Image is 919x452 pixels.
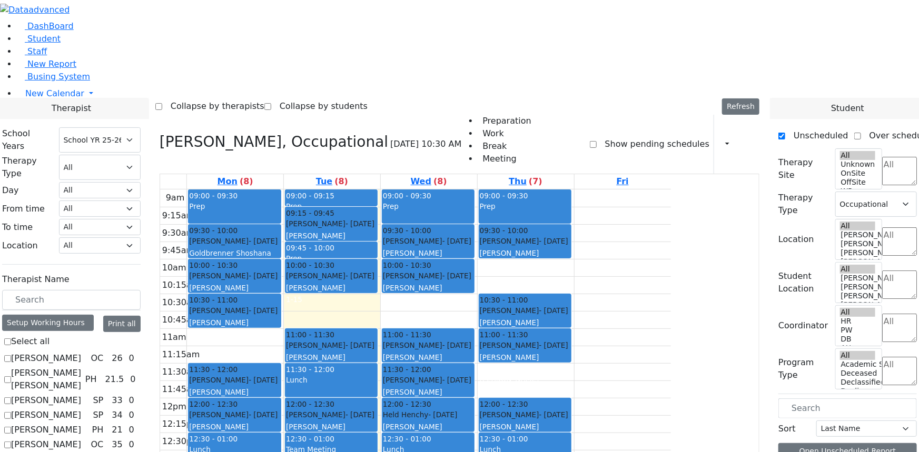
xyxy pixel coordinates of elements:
[189,225,238,236] span: 09:30 - 10:00
[189,409,280,420] div: [PERSON_NAME]
[2,273,70,286] label: Therapist Name
[744,135,749,153] div: Setup
[507,174,544,189] a: October 2, 2025
[478,140,531,153] li: Break
[383,236,473,246] div: [PERSON_NAME]
[840,335,875,344] option: DB
[383,375,473,385] div: [PERSON_NAME]
[249,376,278,384] span: - [DATE]
[882,270,917,299] textarea: Search
[383,340,473,350] div: [PERSON_NAME]
[383,248,473,258] div: [PERSON_NAME]
[2,221,33,234] label: To time
[480,248,570,258] div: [PERSON_NAME]
[383,409,473,420] div: Held Henchy
[127,409,136,421] div: 0
[345,272,374,280] span: - [DATE]
[840,230,875,239] option: [PERSON_NAME] 5
[160,348,202,361] div: 11:15am
[286,270,377,281] div: [PERSON_NAME]
[840,248,875,257] option: [PERSON_NAME] 3
[286,329,334,340] span: 11:00 - 11:30
[160,262,189,274] div: 10am
[539,341,568,349] span: - [DATE]
[271,98,368,115] label: Collapse by students
[428,410,457,419] span: - [DATE]
[164,192,187,204] div: 9am
[785,127,848,144] label: Unscheduled
[383,270,473,281] div: [PERSON_NAME]
[2,315,94,331] div: Setup Working Hours
[127,352,136,365] div: 0
[286,244,334,252] span: 09:45 - 10:00
[11,335,50,348] label: Select all
[840,292,875,300] option: [PERSON_NAME] 3
[160,383,202,396] div: 11:45am
[480,317,570,328] div: [PERSON_NAME]
[27,72,90,82] span: Busing System
[840,369,875,378] option: Deceased
[480,259,570,270] div: 2B-7
[286,253,377,264] div: Prep
[383,387,473,397] div: [PERSON_NAME]
[442,272,471,280] span: - [DATE]
[286,421,377,432] div: [PERSON_NAME]
[189,192,238,200] span: 09:00 - 09:30
[882,227,917,256] textarea: Search
[480,192,528,200] span: 09:00 - 09:30
[778,156,829,182] label: Therapy Site
[840,151,875,160] option: All
[778,398,917,418] input: Search
[480,225,528,236] span: 09:30 - 10:00
[480,421,570,432] div: [PERSON_NAME]
[286,294,377,305] div: 1-15
[189,295,238,305] span: 10:30 - 11:00
[249,410,278,419] span: - [DATE]
[480,340,570,350] div: [PERSON_NAME]
[81,373,101,386] div: PH
[11,438,81,451] label: [PERSON_NAME]
[286,230,377,241] div: [PERSON_NAME]
[160,296,202,309] div: 10:30am
[286,409,377,420] div: [PERSON_NAME]
[383,329,431,340] span: 11:00 - 11:30
[17,34,61,44] a: Student
[882,157,917,185] textarea: Search
[189,260,238,270] span: 10:00 - 10:30
[840,283,875,292] option: [PERSON_NAME] 4
[840,187,875,196] option: WP
[160,314,202,326] div: 10:45am
[480,201,570,212] div: Prep
[286,283,377,293] div: [PERSON_NAME]
[882,314,917,342] textarea: Search
[778,423,796,435] label: Sort
[87,438,108,451] div: OC
[189,305,280,316] div: [PERSON_NAME]
[840,387,875,396] option: Declines
[390,138,461,150] span: [DATE] 10:30 AM
[2,155,53,180] label: Therapy Type
[17,83,919,104] a: New Calendar
[840,160,875,169] option: Unknown
[25,88,84,98] span: New Calendar
[11,367,81,392] label: [PERSON_NAME] [PERSON_NAME]
[433,175,447,188] label: (8)
[840,257,875,266] option: [PERSON_NAME] 2
[840,317,875,326] option: HR
[160,244,196,257] div: 9:45am
[345,410,374,419] span: - [DATE]
[314,174,350,189] a: September 30, 2025
[88,424,108,436] div: PH
[27,46,47,56] span: Staff
[778,356,829,381] label: Program Type
[286,340,377,350] div: [PERSON_NAME]
[189,375,280,385] div: [PERSON_NAME]
[345,219,374,228] span: - [DATE]
[160,331,189,344] div: 11am
[383,283,473,293] div: [PERSON_NAME]
[11,409,81,421] label: [PERSON_NAME]
[480,409,570,420] div: [PERSON_NAME]
[831,102,864,115] span: Student
[480,329,528,340] span: 11:00 - 11:30
[249,306,278,315] span: - [DATE]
